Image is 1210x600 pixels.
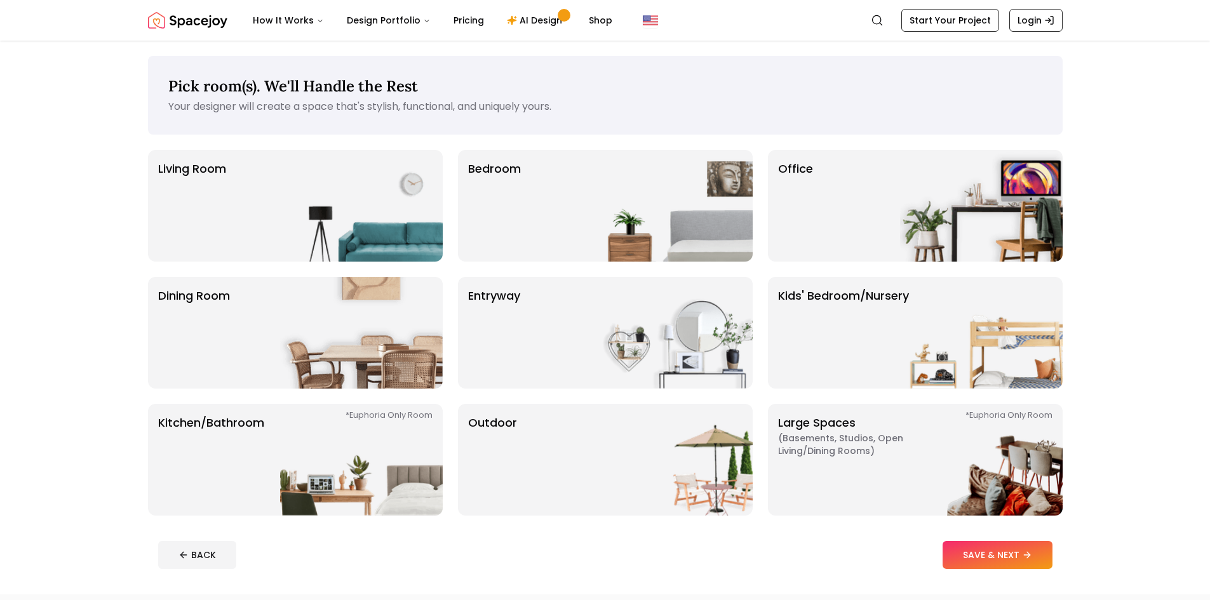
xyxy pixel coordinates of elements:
img: Living Room [280,150,443,262]
img: United States [643,13,658,28]
img: entryway [590,277,753,389]
p: Large Spaces [778,414,937,505]
a: AI Design [497,8,576,33]
img: Office [900,150,1063,262]
a: Pricing [443,8,494,33]
span: Pick room(s). We'll Handle the Rest [168,76,418,96]
img: Kitchen/Bathroom *Euphoria Only [280,404,443,516]
p: Kitchen/Bathroom [158,414,264,505]
a: Spacejoy [148,8,227,33]
img: Large Spaces *Euphoria Only [900,404,1063,516]
img: Spacejoy Logo [148,8,227,33]
p: Outdoor [468,414,517,505]
p: Your designer will create a space that's stylish, functional, and uniquely yours. [168,99,1042,114]
button: How It Works [243,8,334,33]
img: Dining Room [280,277,443,389]
nav: Main [243,8,622,33]
button: Design Portfolio [337,8,441,33]
a: Login [1009,9,1063,32]
p: Bedroom [468,160,521,251]
span: ( Basements, Studios, Open living/dining rooms ) [778,432,937,457]
p: Dining Room [158,287,230,378]
p: Living Room [158,160,226,251]
button: BACK [158,541,236,569]
img: Kids' Bedroom/Nursery [900,277,1063,389]
p: Office [778,160,813,251]
button: SAVE & NEXT [943,541,1052,569]
img: Outdoor [590,404,753,516]
a: Start Your Project [901,9,999,32]
img: Bedroom [590,150,753,262]
a: Shop [579,8,622,33]
p: entryway [468,287,520,378]
p: Kids' Bedroom/Nursery [778,287,909,378]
